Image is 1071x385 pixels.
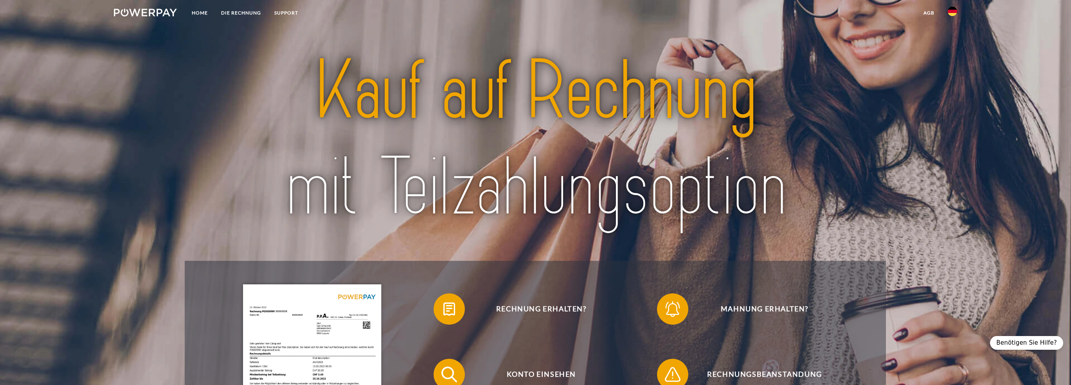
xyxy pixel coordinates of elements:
a: Home [185,6,214,20]
img: title-powerpay_de.svg [225,38,845,240]
a: DIE RECHNUNG [214,6,268,20]
img: logo-powerpay-white.svg [114,9,177,16]
button: Rechnung erhalten? [434,293,637,325]
a: SUPPORT [268,6,305,20]
span: Mahnung erhalten? [669,293,860,325]
img: de [948,7,957,16]
button: Mahnung erhalten? [657,293,860,325]
img: qb_warning.svg [663,365,682,384]
img: qb_search.svg [439,365,459,384]
img: qb_bell.svg [663,299,682,319]
div: Benötigen Sie Hilfe? [990,336,1063,350]
img: qb_bill.svg [439,299,459,319]
a: agb [917,6,941,20]
span: Rechnung erhalten? [445,293,637,325]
